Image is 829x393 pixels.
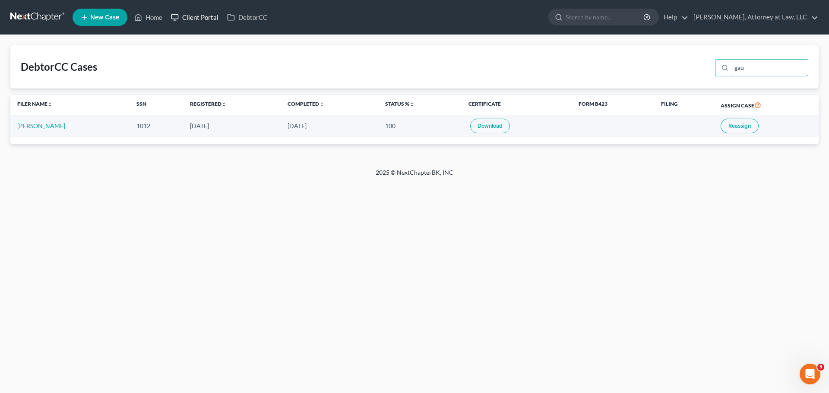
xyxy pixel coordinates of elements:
a: Status %unfold_more [385,101,414,107]
a: DebtorCC [223,9,272,25]
th: Filing [654,95,713,115]
td: 100 [378,115,462,137]
a: [PERSON_NAME], Attorney at Law, LLC [689,9,818,25]
div: 2025 © NextChapterBK, INC [168,168,661,184]
span: 3 [817,364,824,371]
i: unfold_more [319,102,324,107]
div: DebtorCC Cases [21,60,97,74]
td: [DATE] [183,115,281,137]
th: Certificate [462,95,572,115]
span: New Case [90,14,119,21]
i: unfold_more [409,102,414,107]
input: Search by name... [566,9,645,25]
a: [PERSON_NAME] [17,122,65,129]
a: Help [659,9,688,25]
td: [DATE] [281,115,378,137]
a: Home [130,9,167,25]
button: Reassign [721,119,759,133]
a: Completedunfold_more [288,101,324,107]
iframe: Intercom live chat [800,364,820,384]
a: Client Portal [167,9,223,25]
i: unfold_more [221,102,227,107]
a: Filer Nameunfold_more [17,101,53,107]
th: SSN [130,95,183,115]
span: Reassign [728,123,751,129]
a: Registeredunfold_more [190,101,227,107]
i: unfold_more [47,102,53,107]
div: 1012 [136,122,176,130]
th: Assign Case [714,95,819,115]
input: Search... [731,60,808,76]
a: Download [470,119,510,133]
th: Form B423 [572,95,654,115]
